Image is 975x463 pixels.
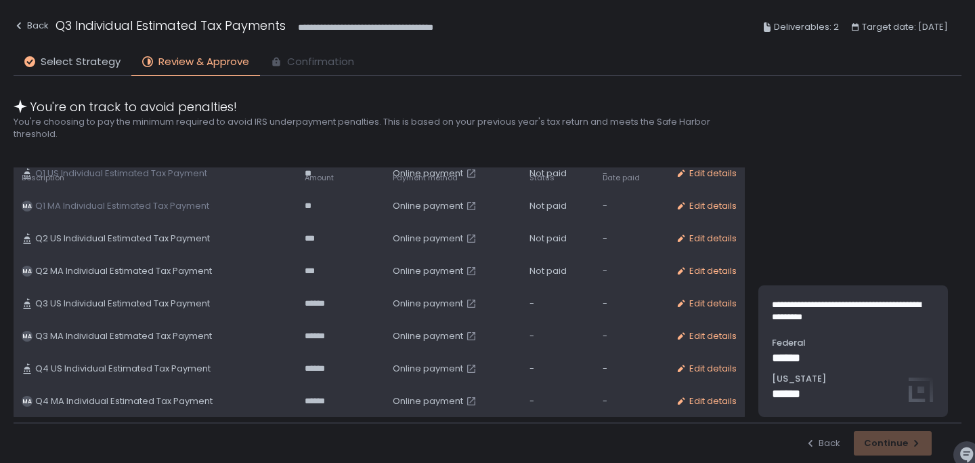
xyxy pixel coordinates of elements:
span: Q3 US Individual Estimated Tax Payment [35,298,210,310]
span: [US_STATE] [772,373,934,385]
button: Edit details [676,200,737,212]
span: Payment method [393,173,458,183]
span: Online payment [393,363,463,375]
span: Online payment [393,265,463,277]
div: - [529,363,586,375]
span: Q2 US Individual Estimated Tax Payment [35,233,210,245]
div: - [603,298,659,310]
span: Select Strategy [41,54,121,70]
button: Back [14,16,49,39]
span: Q1 MA Individual Estimated Tax Payment [35,200,209,212]
span: Federal [772,337,934,349]
button: Edit details [676,395,737,407]
span: Amount [305,173,334,183]
h1: Q3 Individual Estimated Tax Payments [56,16,286,35]
button: Back [805,437,840,449]
span: Target date: [DATE] [862,19,948,35]
div: - [603,233,659,245]
text: MA [22,397,32,405]
span: Q4 US Individual Estimated Tax Payment [35,363,211,375]
span: Q4 MA Individual Estimated Tax Payment [35,395,213,407]
text: MA [22,202,32,210]
span: Date paid [603,173,640,183]
text: MA [22,267,32,275]
div: - [603,330,659,342]
span: Online payment [393,233,463,245]
button: Edit details [676,233,737,245]
span: Status [529,173,555,183]
div: - [603,265,659,277]
button: Edit details [676,363,737,375]
div: - [603,395,659,407]
span: Online payment [393,395,463,407]
span: Q3 MA Individual Estimated Tax Payment [35,330,212,342]
div: - [603,200,659,212]
div: Not paid [529,200,586,212]
div: - [529,395,586,407]
button: Edit details [676,265,737,277]
span: Online payment [393,298,463,310]
button: Edit details [676,330,737,342]
span: Confirmation [287,54,354,70]
div: - [529,330,586,342]
span: Online payment [393,330,463,342]
span: Deliverables: 2 [774,19,839,35]
div: Not paid [529,233,586,245]
h2: You're choosing to pay the minimum required to avoid IRS underpayment penalties. This is based on... [14,116,747,140]
span: Q2 MA Individual Estimated Tax Payment [35,265,212,277]
div: - [603,363,659,375]
span: Description [22,173,64,183]
span: Online payment [393,200,463,212]
div: Not paid [529,265,586,277]
text: MA [22,332,32,340]
div: - [529,298,586,310]
button: Edit details [676,298,737,310]
span: You're on track to avoid penalties! [30,98,237,116]
span: Review & Approve [158,54,249,70]
div: Back [14,18,49,34]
